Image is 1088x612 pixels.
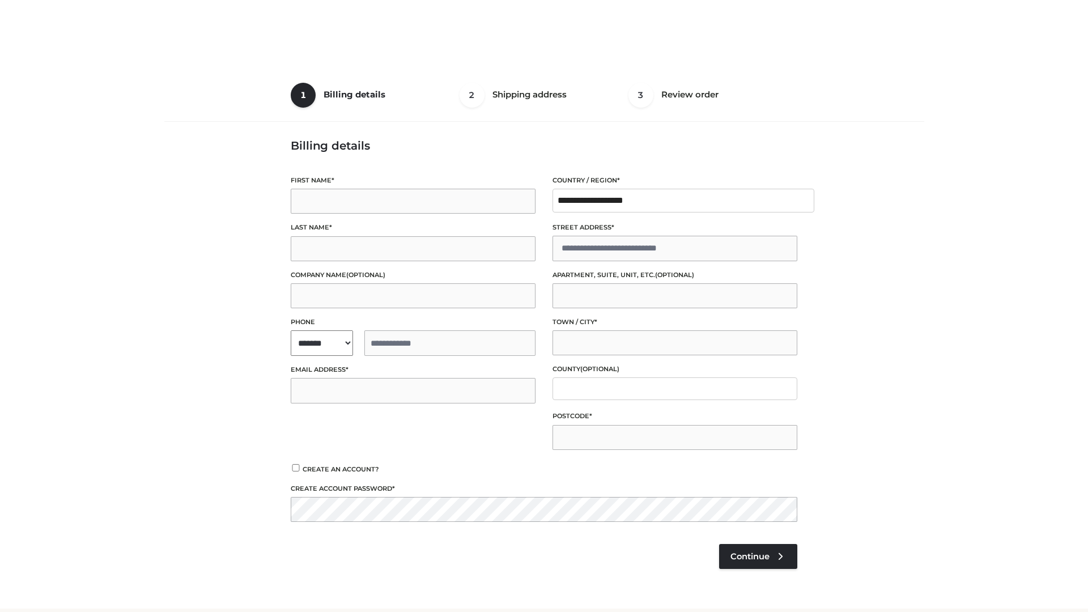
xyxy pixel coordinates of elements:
span: Review order [661,89,719,100]
span: Create an account? [303,465,379,473]
label: First name [291,175,535,186]
label: Town / City [552,317,797,328]
label: Street address [552,222,797,233]
label: Postcode [552,411,797,422]
a: Continue [719,544,797,569]
span: Continue [730,551,770,562]
h3: Billing details [291,139,797,152]
span: 2 [460,83,484,108]
label: Apartment, suite, unit, etc. [552,270,797,280]
span: 3 [628,83,653,108]
label: Email address [291,364,535,375]
input: Create an account? [291,464,301,471]
span: Billing details [324,89,385,100]
span: 1 [291,83,316,108]
label: Last name [291,222,535,233]
span: Shipping address [492,89,567,100]
label: Phone [291,317,535,328]
label: County [552,364,797,375]
span: (optional) [655,271,694,279]
span: (optional) [580,365,619,373]
label: Create account password [291,483,797,494]
span: (optional) [346,271,385,279]
label: Company name [291,270,535,280]
label: Country / Region [552,175,797,186]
